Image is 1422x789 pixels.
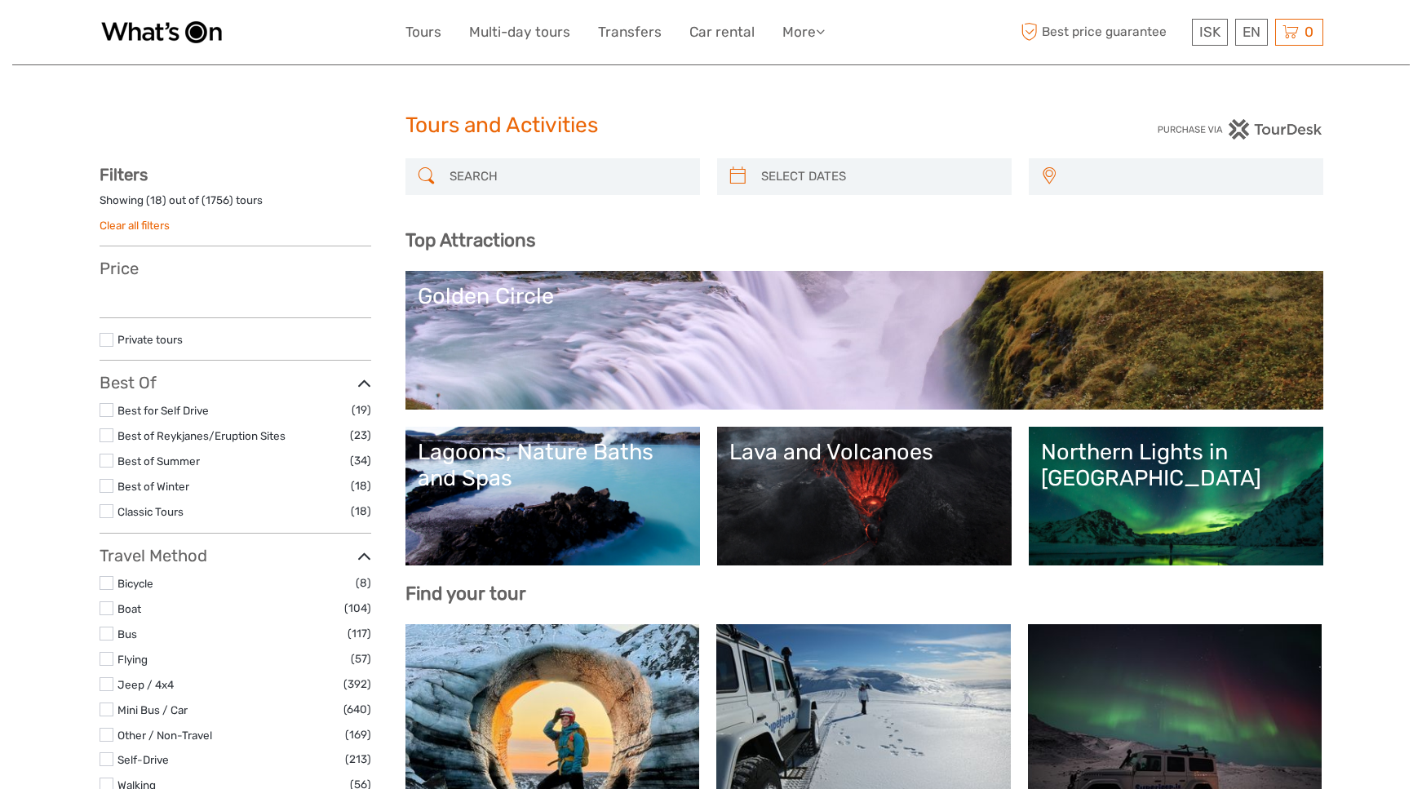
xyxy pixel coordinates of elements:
span: Best price guarantee [1017,19,1188,46]
a: Private tours [117,333,183,346]
a: Tours [405,20,441,44]
a: More [782,20,825,44]
a: Golden Circle [418,283,1311,397]
b: Find your tour [405,583,526,605]
div: Showing ( ) out of ( ) tours [100,193,371,218]
a: Best of Summer [117,454,200,468]
a: Boat [117,602,141,615]
span: (19) [352,401,371,419]
span: (23) [350,426,371,445]
input: SEARCH [443,162,692,191]
div: Lagoons, Nature Baths and Spas [418,439,688,492]
h3: Price [100,259,371,278]
div: EN [1235,19,1268,46]
a: Multi-day tours [469,20,570,44]
span: ISK [1199,24,1220,40]
span: (104) [344,599,371,618]
h3: Best Of [100,373,371,392]
a: Best of Winter [117,480,189,493]
a: Bus [117,627,137,641]
a: Other / Non-Travel [117,729,212,742]
a: Flying [117,653,148,666]
a: Transfers [598,20,662,44]
span: (18) [351,477,371,495]
span: 0 [1302,24,1316,40]
span: (57) [351,649,371,668]
span: (34) [350,451,371,470]
label: 18 [150,193,162,208]
a: Self-Drive [117,753,169,766]
label: 1756 [206,193,229,208]
a: Lagoons, Nature Baths and Spas [418,439,688,553]
h1: Tours and Activities [405,113,1017,139]
a: Bicycle [117,577,153,590]
span: (8) [356,574,371,592]
div: Golden Circle [418,283,1311,309]
a: Clear all filters [100,219,170,232]
a: Car rental [689,20,755,44]
a: Best of Reykjanes/Eruption Sites [117,429,286,442]
a: Northern Lights in [GEOGRAPHIC_DATA] [1041,439,1311,553]
strong: Filters [100,165,148,184]
img: PurchaseViaTourDesk.png [1157,119,1322,140]
a: Lava and Volcanoes [729,439,999,553]
span: (640) [343,700,371,719]
a: Best for Self Drive [117,404,209,417]
a: Jeep / 4x4 [117,678,174,691]
input: SELECT DATES [755,162,1003,191]
h3: Travel Method [100,546,371,565]
span: (117) [348,624,371,643]
span: (392) [343,675,371,694]
div: Lava and Volcanoes [729,439,999,465]
a: Mini Bus / Car [117,703,188,716]
div: Northern Lights in [GEOGRAPHIC_DATA] [1041,439,1311,492]
span: (169) [345,725,371,744]
span: (213) [345,750,371,769]
img: What's On [100,12,224,52]
b: Top Attractions [405,229,535,251]
span: (18) [351,502,371,521]
a: Classic Tours [117,505,184,518]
